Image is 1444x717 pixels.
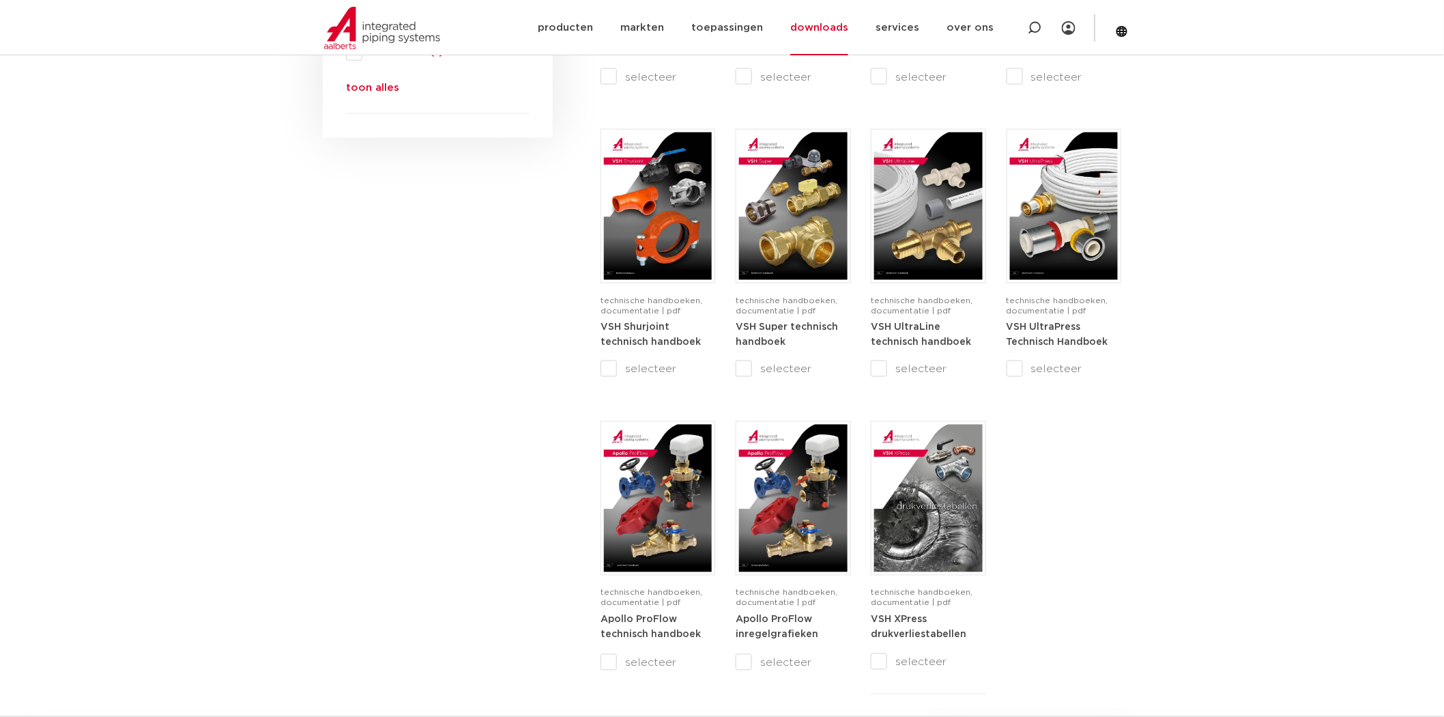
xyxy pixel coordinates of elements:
[871,361,985,378] label: selecteer
[871,615,966,640] strong: VSH XPress drukverliestabellen
[871,323,971,348] strong: VSH UltraLine technisch handboek
[601,323,701,348] strong: VSH Shurjoint technisch handboek
[736,323,838,348] strong: VSH Super technisch handboek
[739,132,847,280] img: VSH-Super_A4TM_5007411-2022-2.1_NL-1-pdf.jpg
[736,296,837,315] span: technische handboeken, documentatie | pdf
[1007,322,1108,348] a: VSH UltraPress Technisch Handboek
[601,615,701,640] a: Apollo ProFlow technisch handboek
[1007,69,1121,85] label: selecteer
[601,322,701,348] a: VSH Shurjoint technisch handboek
[736,69,850,85] label: selecteer
[736,361,850,378] label: selecteer
[739,425,847,572] img: Apollo-ProFlow_A4FlowCharts_5009941-2022-1.0_NL-pdf.jpg
[736,615,818,640] a: Apollo ProFlow inregelgrafieken
[736,589,837,607] span: technische handboeken, documentatie | pdf
[601,296,702,315] span: technische handboeken, documentatie | pdf
[871,589,972,607] span: technische handboeken, documentatie | pdf
[871,322,971,348] a: VSH UltraLine technisch handboek
[871,654,985,671] label: selecteer
[1007,361,1121,378] label: selecteer
[601,615,701,640] strong: Apollo ProFlow technisch handboek
[601,655,715,671] label: selecteer
[871,615,966,640] a: VSH XPress drukverliestabellen
[601,589,702,607] span: technische handboeken, documentatie | pdf
[601,361,715,378] label: selecteer
[601,69,715,85] label: selecteer
[1007,323,1108,348] strong: VSH UltraPress Technisch Handboek
[346,80,399,102] button: toon alles
[1007,296,1108,315] span: technische handboeken, documentatie | pdf
[874,425,982,572] img: VSH-XPress_PLT_A4_5007629_2024-2.0_NL-pdf.jpg
[736,655,850,671] label: selecteer
[736,615,818,640] strong: Apollo ProFlow inregelgrafieken
[871,296,972,315] span: technische handboeken, documentatie | pdf
[874,132,982,280] img: VSH-UltraLine_A4TM_5010216_2022_1.0_NL-pdf.jpg
[736,322,838,348] a: VSH Super technisch handboek
[604,425,712,572] img: Apollo-ProFlow-A4TM_5010004_2022_1.0_NL-1-pdf.jpg
[1010,132,1118,280] img: VSH-UltraPress_A4TM_5008751_2025_3.0_NL-pdf.jpg
[604,132,712,280] img: VSH-Shurjoint_A4TM_5008731_2024_3.0_EN-pdf.jpg
[871,69,985,85] label: selecteer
